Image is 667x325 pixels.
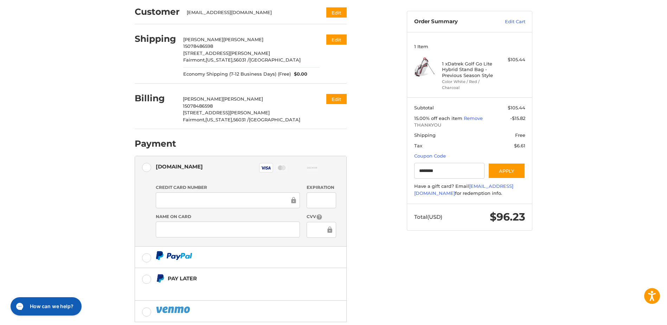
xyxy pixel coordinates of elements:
label: Expiration [307,184,336,191]
span: $0.00 [291,71,308,78]
h3: 1 Item [414,44,525,49]
span: -$15.82 [510,115,525,121]
span: Free [515,132,525,138]
span: [US_STATE], [206,57,233,63]
span: 56031 / [233,117,249,122]
span: [PERSON_NAME] [223,37,263,42]
h2: Shipping [135,33,176,44]
span: $6.61 [514,143,525,148]
img: Pay Later icon [156,274,165,283]
span: [STREET_ADDRESS][PERSON_NAME] [183,110,270,115]
span: [PERSON_NAME] [223,96,263,102]
iframe: Gorgias live chat messenger [7,295,84,318]
h2: Customer [135,6,180,17]
div: [DOMAIN_NAME] [156,161,203,172]
span: Shipping [414,132,436,138]
span: [PERSON_NAME] [183,37,223,42]
h2: Billing [135,93,176,104]
a: [EMAIL_ADDRESS][DOMAIN_NAME] [414,183,513,196]
span: 15.00% off each item [414,115,464,121]
span: 15078486598 [183,43,213,49]
a: Remove [464,115,483,121]
span: 15078486598 [183,103,213,109]
h2: Payment [135,138,176,149]
img: PayPal icon [156,251,192,260]
h3: Order Summary [414,18,490,25]
span: $105.44 [508,105,525,110]
label: Credit Card Number [156,184,300,191]
span: Economy Shipping (7-12 Business Days) (Free) [183,71,291,78]
div: Pay Later [168,273,302,284]
span: [GEOGRAPHIC_DATA] [249,117,300,122]
button: Apply [488,163,525,179]
a: Edit Cart [490,18,525,25]
span: Fairmont, [183,57,206,63]
label: Name on Card [156,214,300,220]
span: [GEOGRAPHIC_DATA] [249,57,301,63]
img: PayPal icon [156,305,192,314]
input: Gift Certificate or Coupon Code [414,163,485,179]
span: Total (USD) [414,214,442,220]
span: Fairmont, [183,117,205,122]
span: [PERSON_NAME] [183,96,223,102]
iframe: PayPal Message 3 [156,286,303,292]
div: $105.44 [498,56,525,63]
span: [US_STATE], [205,117,233,122]
div: [EMAIL_ADDRESS][DOMAIN_NAME] [187,9,313,16]
span: $96.23 [490,210,525,223]
span: Subtotal [414,105,434,110]
button: Edit [326,34,347,45]
h4: 1 x Datrek Golf Go Lite Hybrid Stand Bag - Previous Season Style [442,61,496,78]
span: [STREET_ADDRESS][PERSON_NAME] [183,50,270,56]
button: Edit [326,7,347,18]
label: CVV [307,214,336,220]
div: Have a gift card? Email for redemption info. [414,183,525,197]
span: Tax [414,143,422,148]
button: Edit [326,94,347,104]
a: Coupon Code [414,153,446,159]
li: Color White / Red / Charcoal [442,79,496,90]
span: 56031 / [233,57,249,63]
span: THANKYOU [414,122,525,129]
